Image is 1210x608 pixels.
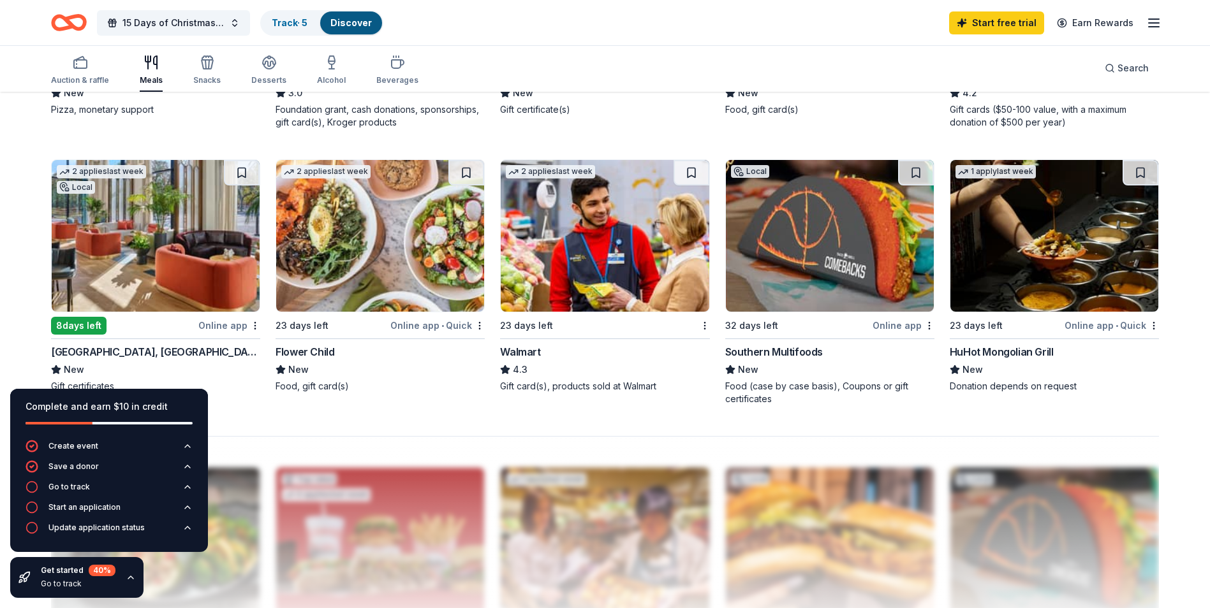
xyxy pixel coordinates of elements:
[26,481,193,501] button: Go to track
[41,579,115,589] div: Go to track
[276,344,334,359] div: Flower Child
[1095,55,1159,81] button: Search
[726,160,934,312] img: Image for Southern Multifoods
[1065,317,1159,333] div: Online app Quick
[500,318,553,333] div: 23 days left
[193,50,221,92] button: Snacks
[51,159,260,393] a: Image for Crescent Hotel, Fort Worth2 applieslast weekLocal8days leftOnline app[GEOGRAPHIC_DATA],...
[41,565,115,576] div: Get started
[26,460,193,481] button: Save a donor
[97,10,250,36] button: 15 Days of Christmas Fun
[140,75,163,85] div: Meals
[281,165,371,178] div: 2 applies last week
[963,85,977,101] span: 4.2
[26,399,193,414] div: Complete and earn $10 in credit
[276,318,328,333] div: 23 days left
[950,160,1158,312] img: Image for HuHot Mongolian Grill
[288,362,309,377] span: New
[500,380,709,393] div: Gift card(s), products sold at Walmart
[500,159,709,393] a: Image for Walmart2 applieslast week23 days leftWalmart4.3Gift card(s), products sold at Walmart
[506,165,595,178] div: 2 applies last week
[48,523,145,533] div: Update application status
[276,103,485,129] div: Foundation grant, cash donations, sponsorships, gift card(s), Kroger products
[48,502,121,512] div: Start an application
[48,482,90,492] div: Go to track
[949,11,1044,34] a: Start free trial
[950,159,1159,393] a: Image for HuHot Mongolian Grill1 applylast week23 days leftOnline app•QuickHuHot Mongolian GrillN...
[276,380,485,393] div: Food, gift card(s)
[725,318,778,333] div: 32 days left
[1118,61,1149,76] span: Search
[513,85,533,101] span: New
[48,441,98,451] div: Create event
[26,501,193,521] button: Start an application
[198,317,260,333] div: Online app
[122,15,225,31] span: 15 Days of Christmas Fun
[64,85,84,101] span: New
[64,362,84,377] span: New
[193,75,221,85] div: Snacks
[272,17,307,28] a: Track· 5
[501,160,709,312] img: Image for Walmart
[276,160,484,312] img: Image for Flower Child
[950,344,1054,359] div: HuHot Mongolian Grill
[317,75,346,85] div: Alcohol
[26,521,193,542] button: Update application status
[1116,321,1118,331] span: •
[251,50,286,92] button: Desserts
[51,317,107,335] div: 8 days left
[950,318,1003,333] div: 23 days left
[955,165,1036,178] div: 1 apply last week
[51,344,260,359] div: [GEOGRAPHIC_DATA], [GEOGRAPHIC_DATA]
[51,50,109,92] button: Auction & raffle
[441,321,444,331] span: •
[963,362,983,377] span: New
[57,165,146,178] div: 2 applies last week
[51,75,109,85] div: Auction & raffle
[330,17,372,28] a: Discover
[376,75,418,85] div: Beverages
[725,103,934,116] div: Food, gift card(s)
[500,344,540,359] div: Walmart
[251,75,286,85] div: Desserts
[288,85,302,101] span: 3.0
[950,103,1159,129] div: Gift cards ($50-100 value, with a maximum donation of $500 per year)
[51,103,260,116] div: Pizza, monetary support
[1049,11,1141,34] a: Earn Rewards
[26,440,193,460] button: Create event
[738,85,758,101] span: New
[276,159,485,393] a: Image for Flower Child2 applieslast week23 days leftOnline app•QuickFlower ChildNewFood, gift car...
[950,380,1159,393] div: Donation depends on request
[390,317,485,333] div: Online app Quick
[500,103,709,116] div: Gift certificate(s)
[725,344,823,359] div: Southern Multifoods
[89,565,115,576] div: 40 %
[52,160,260,312] img: Image for Crescent Hotel, Fort Worth
[51,8,87,38] a: Home
[725,380,934,405] div: Food (case by case basis), Coupons or gift certificates
[317,50,346,92] button: Alcohol
[48,461,99,472] div: Save a donor
[873,317,934,333] div: Online app
[731,165,769,178] div: Local
[513,362,528,377] span: 4.3
[57,181,95,194] div: Local
[260,10,383,36] button: Track· 5Discover
[738,362,758,377] span: New
[140,50,163,92] button: Meals
[376,50,418,92] button: Beverages
[725,159,934,405] a: Image for Southern MultifoodsLocal32 days leftOnline appSouthern MultifoodsNewFood (case by case ...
